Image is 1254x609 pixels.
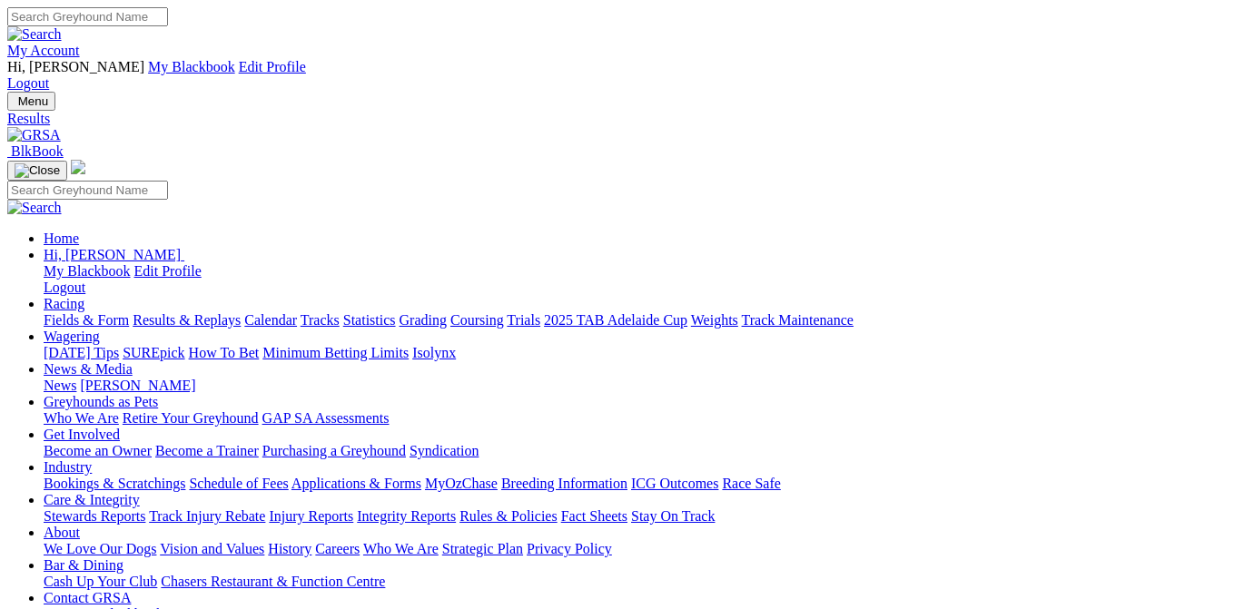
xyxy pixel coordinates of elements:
[527,541,612,556] a: Privacy Policy
[315,541,360,556] a: Careers
[501,476,627,491] a: Breeding Information
[80,378,195,393] a: [PERSON_NAME]
[44,378,76,393] a: News
[262,345,409,360] a: Minimum Betting Limits
[7,92,55,111] button: Toggle navigation
[155,443,259,458] a: Become a Trainer
[544,312,687,328] a: 2025 TAB Adelaide Cup
[18,94,48,108] span: Menu
[133,312,241,328] a: Results & Replays
[44,247,184,262] a: Hi, [PERSON_NAME]
[631,508,715,524] a: Stay On Track
[44,247,181,262] span: Hi, [PERSON_NAME]
[44,508,1247,525] div: Care & Integrity
[425,476,498,491] a: MyOzChase
[44,394,158,409] a: Greyhounds as Pets
[161,574,385,589] a: Chasers Restaurant & Function Centre
[15,163,60,178] img: Close
[148,59,235,74] a: My Blackbook
[44,541,156,556] a: We Love Our Dogs
[7,59,144,74] span: Hi, [PERSON_NAME]
[363,541,439,556] a: Who We Are
[44,557,123,573] a: Bar & Dining
[7,7,168,26] input: Search
[400,312,447,328] a: Grading
[44,231,79,246] a: Home
[442,541,523,556] a: Strategic Plan
[44,345,1247,361] div: Wagering
[459,508,558,524] a: Rules & Policies
[244,312,297,328] a: Calendar
[44,443,152,458] a: Become an Owner
[11,143,64,159] span: BlkBook
[742,312,854,328] a: Track Maintenance
[134,263,202,279] a: Edit Profile
[44,312,1247,329] div: Racing
[44,541,1247,557] div: About
[301,312,340,328] a: Tracks
[262,443,406,458] a: Purchasing a Greyhound
[7,127,61,143] img: GRSA
[7,26,62,43] img: Search
[71,160,85,174] img: logo-grsa-white.png
[722,476,780,491] a: Race Safe
[44,476,185,491] a: Bookings & Scratchings
[631,476,718,491] a: ICG Outcomes
[7,59,1247,92] div: My Account
[44,378,1247,394] div: News & Media
[262,410,390,426] a: GAP SA Assessments
[44,280,85,295] a: Logout
[44,410,1247,427] div: Greyhounds as Pets
[44,410,119,426] a: Who We Are
[7,181,168,200] input: Search
[44,574,157,589] a: Cash Up Your Club
[44,443,1247,459] div: Get Involved
[44,263,131,279] a: My Blackbook
[44,574,1247,590] div: Bar & Dining
[44,263,1247,296] div: Hi, [PERSON_NAME]
[44,492,140,507] a: Care & Integrity
[691,312,738,328] a: Weights
[7,75,49,91] a: Logout
[149,508,265,524] a: Track Injury Rebate
[44,329,100,344] a: Wagering
[123,345,184,360] a: SUREpick
[44,427,120,442] a: Get Involved
[561,508,627,524] a: Fact Sheets
[44,508,145,524] a: Stewards Reports
[357,508,456,524] a: Integrity Reports
[412,345,456,360] a: Isolynx
[343,312,396,328] a: Statistics
[7,143,64,159] a: BlkBook
[44,476,1247,492] div: Industry
[189,345,260,360] a: How To Bet
[44,345,119,360] a: [DATE] Tips
[160,541,264,556] a: Vision and Values
[7,111,1247,127] a: Results
[44,590,131,605] a: Contact GRSA
[44,361,133,377] a: News & Media
[123,410,259,426] a: Retire Your Greyhound
[268,541,311,556] a: History
[269,508,353,524] a: Injury Reports
[7,161,67,181] button: Toggle navigation
[44,296,84,311] a: Racing
[507,312,540,328] a: Trials
[44,459,92,475] a: Industry
[291,476,421,491] a: Applications & Forms
[44,525,80,540] a: About
[189,476,288,491] a: Schedule of Fees
[44,312,129,328] a: Fields & Form
[239,59,306,74] a: Edit Profile
[7,200,62,216] img: Search
[410,443,479,458] a: Syndication
[450,312,504,328] a: Coursing
[7,43,80,58] a: My Account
